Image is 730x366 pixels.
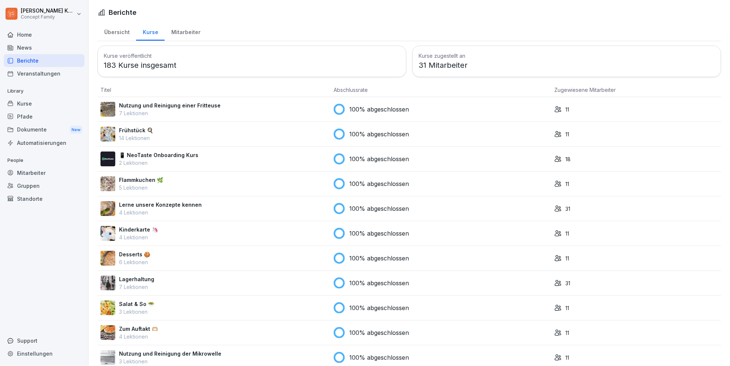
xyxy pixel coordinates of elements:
p: 14 Lektionen [119,134,153,142]
h3: Kurse zugestellt an [419,52,715,60]
a: Mitarbeiter [4,166,85,179]
p: 100% abgeschlossen [349,204,409,213]
p: Desserts 🍪 [119,250,150,258]
p: 100% abgeschlossen [349,105,409,114]
a: DokumenteNew [4,123,85,137]
p: 11 [565,230,569,237]
p: 11 [565,354,569,362]
p: 4 Lektionen [119,333,158,340]
p: 100% abgeschlossen [349,179,409,188]
p: 4 Lektionen [119,209,202,216]
a: Übersicht [98,22,136,41]
p: 7 Lektionen [119,283,154,291]
p: 100% abgeschlossen [349,279,409,287]
p: Lagerhaltung [119,275,154,283]
a: News [4,41,85,54]
a: Pfade [4,110,85,123]
div: Dokumente [4,123,85,137]
p: 2 Lektionen [119,159,198,167]
p: 100% abgeschlossen [349,254,409,263]
img: e1c8dawdj9kqyh7at83jaqmp.png [100,300,115,315]
p: 6 Lektionen [119,258,150,266]
p: 4 Lektionen [119,233,158,241]
img: ssvnl9aim273pmzdbnjk7g2q.png [100,201,115,216]
p: People [4,154,85,166]
span: Zugewiesene Mitarbeiter [554,87,616,93]
p: 3 Lektionen [119,308,154,316]
p: Zum Auftakt 🫶🏼 [119,325,158,333]
p: 100% abgeschlossen [349,353,409,362]
p: 11 [565,254,569,262]
a: Automatisierungen [4,136,85,149]
img: jb643umo8xb48cipqni77y3i.png [100,176,115,191]
img: n6mw6n4d96pxhuc2jbr164bu.png [100,127,115,142]
a: Mitarbeiter [165,22,207,41]
p: 11 [565,130,569,138]
p: 100% abgeschlossen [349,130,409,139]
p: Lerne unsere Konzepte kennen [119,201,202,209]
div: New [70,126,82,134]
a: Standorte [4,192,85,205]
img: hnpnnr9tv292r80l0gdrnijs.png [100,226,115,241]
p: 3 Lektionen [119,357,221,365]
a: Gruppen [4,179,85,192]
img: h1lolpoaabqe534qsg7vh4f7.png [100,350,115,365]
p: 100% abgeschlossen [349,229,409,238]
img: wogpw1ad3b6xttwx9rgsg3h8.png [100,152,115,166]
h1: Berichte [109,7,136,17]
p: 11 [565,329,569,337]
p: 5 Lektionen [119,184,163,192]
p: Nutzung und Reinigung einer Fritteuse [119,102,221,109]
a: Einstellungen [4,347,85,360]
p: [PERSON_NAME] Knittel [21,8,75,14]
p: 7 Lektionen [119,109,221,117]
p: 11 [565,304,569,312]
img: b2msvuojt3s6egexuweix326.png [100,102,115,117]
p: 18 [565,155,571,163]
p: 100% abgeschlossen [349,328,409,337]
th: Abschlussrate [331,83,551,97]
a: Veranstaltungen [4,67,85,80]
p: Salat & So 🥗 [119,300,154,308]
p: Nutzung und Reinigung der Mikrowelle [119,350,221,357]
p: 100% abgeschlossen [349,303,409,312]
p: Flammkuchen 🌿 [119,176,163,184]
a: Kurse [136,22,165,41]
a: Home [4,28,85,41]
p: 31 [565,205,570,213]
span: Titel [100,87,111,93]
p: 11 [565,180,569,188]
p: 31 [565,279,570,287]
p: 100% abgeschlossen [349,154,409,163]
div: Support [4,334,85,347]
h3: Kurse veröffentlicht [104,52,400,60]
p: Frühstück 🍳 [119,126,153,134]
p: 11 [565,106,569,113]
a: Kurse [4,97,85,110]
p: 183 Kurse insgesamt [104,60,400,71]
p: Concept Family [21,14,75,20]
p: Library [4,85,85,97]
p: Kinderkarte 🦄 [119,226,158,233]
img: rawlsy19pjvedr3ffoyu7bn0.png [100,325,115,340]
a: Berichte [4,54,85,67]
p: 31 Mitarbeiter [419,60,715,71]
img: ypa7uvgezun3840uzme8lu5g.png [100,251,115,266]
img: v4csc243izno476fin1zpb11.png [100,276,115,290]
p: 📱 NeoTaste Onboarding Kurs [119,151,198,159]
